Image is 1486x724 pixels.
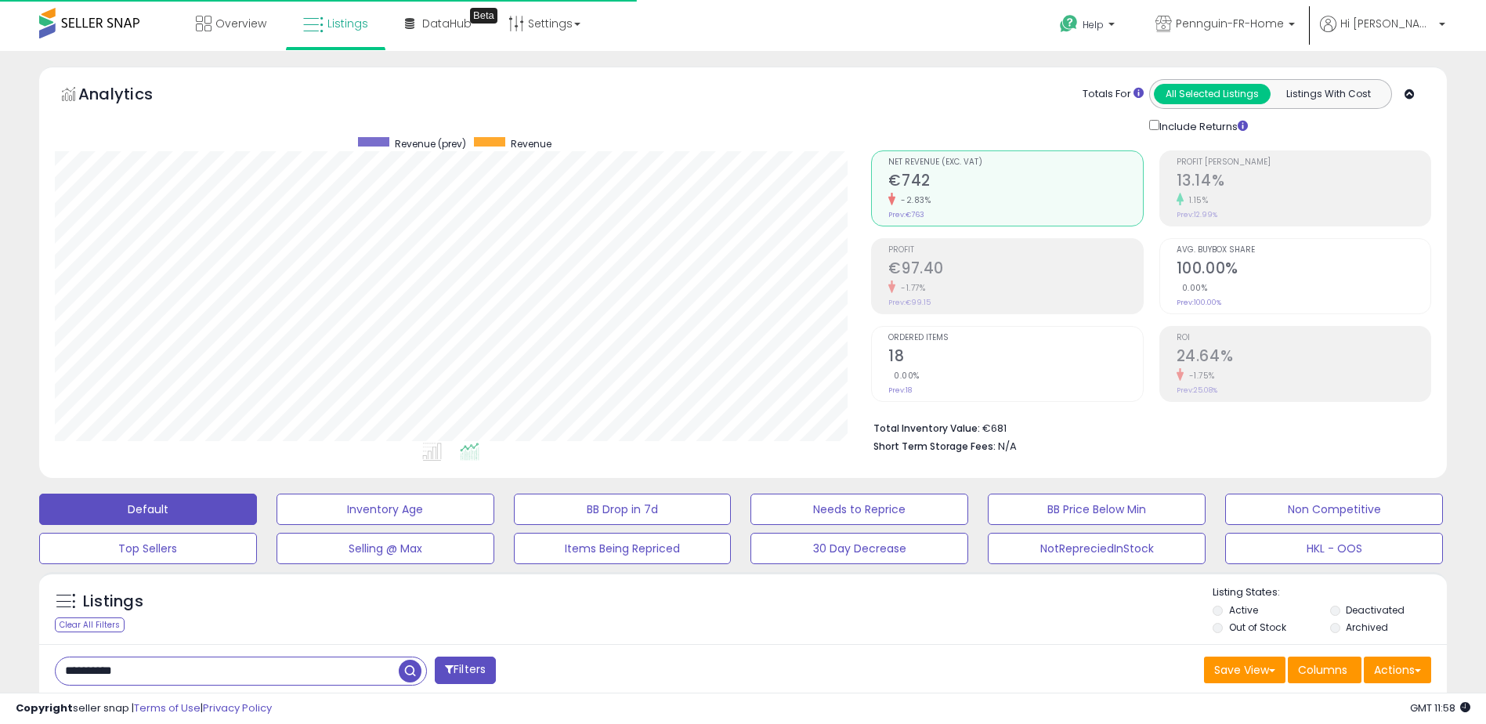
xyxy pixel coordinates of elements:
[16,700,73,715] strong: Copyright
[988,533,1206,564] button: NotRepreciedInStock
[134,700,201,715] a: Terms of Use
[422,16,472,31] span: DataHub
[888,370,920,382] small: 0.00%
[1059,14,1079,34] i: Get Help
[1184,194,1209,206] small: 1.15%
[895,194,931,206] small: -2.83%
[1083,87,1144,102] div: Totals For
[1177,158,1430,167] span: Profit [PERSON_NAME]
[1083,18,1104,31] span: Help
[395,137,466,150] span: Revenue (prev)
[16,701,272,716] div: seller snap | |
[1177,347,1430,368] h2: 24.64%
[750,494,968,525] button: Needs to Reprice
[435,657,496,684] button: Filters
[895,282,925,294] small: -1.77%
[1346,621,1388,634] label: Archived
[1364,657,1431,683] button: Actions
[1229,603,1258,617] label: Active
[1320,16,1445,51] a: Hi [PERSON_NAME]
[1213,585,1447,600] p: Listing States:
[215,16,266,31] span: Overview
[55,617,125,632] div: Clear All Filters
[1177,259,1430,281] h2: 100.00%
[39,494,257,525] button: Default
[888,210,924,219] small: Prev: €763
[888,172,1142,193] h2: €742
[888,246,1142,255] span: Profit
[888,158,1142,167] span: Net Revenue (Exc. VAT)
[277,533,494,564] button: Selling @ Max
[750,533,968,564] button: 30 Day Decrease
[873,422,980,435] b: Total Inventory Value:
[1270,84,1387,104] button: Listings With Cost
[1176,16,1284,31] span: Pennguin-FR-Home
[888,386,912,395] small: Prev: 18
[873,418,1419,436] li: €681
[1177,386,1217,395] small: Prev: 25.08%
[1288,657,1361,683] button: Columns
[1047,2,1130,51] a: Help
[1137,117,1267,135] div: Include Returns
[1204,657,1285,683] button: Save View
[873,440,996,453] b: Short Term Storage Fees:
[1177,282,1208,294] small: 0.00%
[511,137,551,150] span: Revenue
[1154,84,1271,104] button: All Selected Listings
[1229,621,1286,634] label: Out of Stock
[1177,210,1217,219] small: Prev: 12.99%
[1346,603,1405,617] label: Deactivated
[277,494,494,525] button: Inventory Age
[1340,16,1434,31] span: Hi [PERSON_NAME]
[39,533,257,564] button: Top Sellers
[514,494,732,525] button: BB Drop in 7d
[1225,494,1443,525] button: Non Competitive
[470,8,497,24] div: Tooltip anchor
[998,439,1017,454] span: N/A
[327,16,368,31] span: Listings
[203,700,272,715] a: Privacy Policy
[1184,370,1215,382] small: -1.75%
[1298,662,1347,678] span: Columns
[514,533,732,564] button: Items Being Repriced
[1177,246,1430,255] span: Avg. Buybox Share
[1177,298,1221,307] small: Prev: 100.00%
[1177,172,1430,193] h2: 13.14%
[888,347,1142,368] h2: 18
[1225,533,1443,564] button: HKL - OOS
[888,298,931,307] small: Prev: €99.15
[888,259,1142,281] h2: €97.40
[78,83,183,109] h5: Analytics
[988,494,1206,525] button: BB Price Below Min
[1410,700,1470,715] span: 2025-09-11 11:58 GMT
[83,591,143,613] h5: Listings
[888,334,1142,342] span: Ordered Items
[1177,334,1430,342] span: ROI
